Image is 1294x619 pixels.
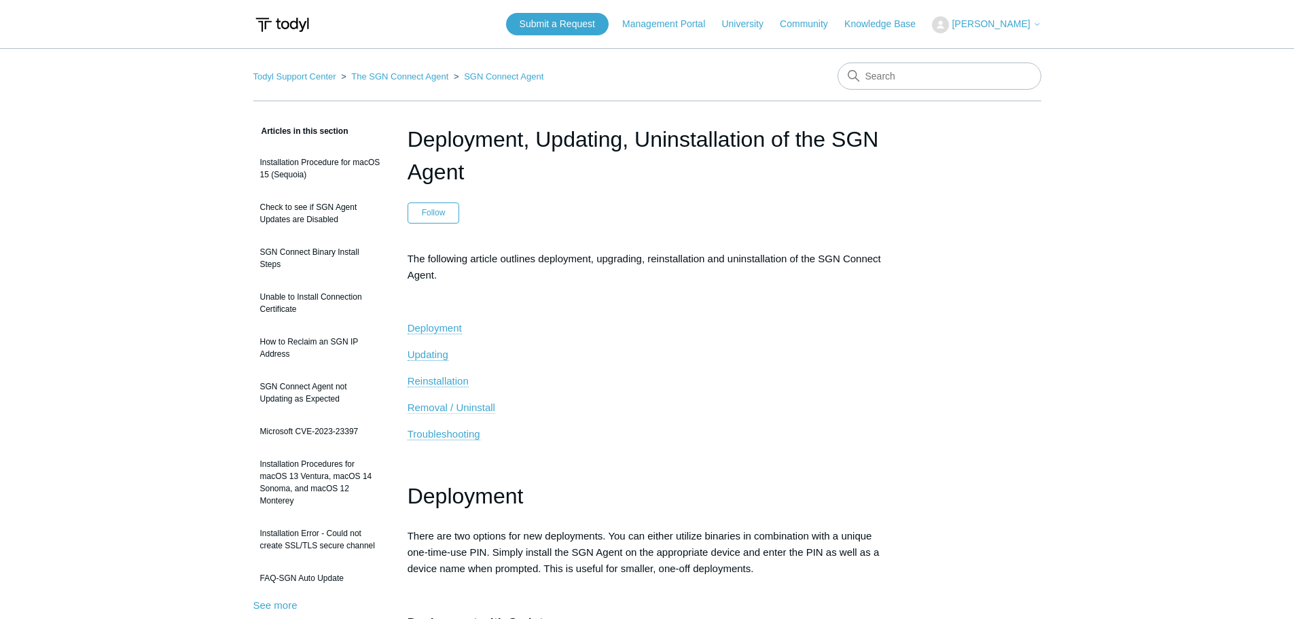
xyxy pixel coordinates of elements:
a: Knowledge Base [844,17,929,31]
input: Search [838,63,1041,90]
span: Reinstallation [408,375,469,387]
a: Reinstallation [408,375,469,387]
a: FAQ-SGN Auto Update [253,565,387,591]
img: Todyl Support Center Help Center home page [253,12,311,37]
span: Articles in this section [253,126,348,136]
a: SGN Connect Binary Install Steps [253,239,387,277]
a: Unable to Install Connection Certificate [253,284,387,322]
button: Follow Article [408,202,460,223]
a: The SGN Connect Agent [351,71,448,82]
a: How to Reclaim an SGN IP Address [253,329,387,367]
span: Deployment [408,484,524,508]
a: SGN Connect Agent not Updating as Expected [253,374,387,412]
span: Removal / Uninstall [408,402,495,413]
a: Installation Error - Could not create SSL/TLS secure channel [253,520,387,559]
span: [PERSON_NAME] [952,18,1030,29]
span: There are two options for new deployments. You can either utilize binaries in combination with a ... [408,530,880,574]
span: Updating [408,349,448,360]
a: University [721,17,776,31]
li: The SGN Connect Agent [338,71,451,82]
a: Installation Procedures for macOS 13 Ventura, macOS 14 Sonoma, and macOS 12 Monterey [253,451,387,514]
span: Troubleshooting [408,428,480,440]
h1: Deployment, Updating, Uninstallation of the SGN Agent [408,123,887,188]
a: See more [253,599,298,611]
a: Community [780,17,842,31]
a: Updating [408,349,448,361]
li: Todyl Support Center [253,71,339,82]
a: Microsoft CVE-2023-23397 [253,419,387,444]
a: Management Portal [622,17,719,31]
a: Troubleshooting [408,428,480,440]
span: Deployment [408,322,462,334]
a: Submit a Request [506,13,609,35]
button: [PERSON_NAME] [932,16,1041,33]
a: Removal / Uninstall [408,402,495,414]
a: Deployment [408,322,462,334]
a: Check to see if SGN Agent Updates are Disabled [253,194,387,232]
a: Todyl Support Center [253,71,336,82]
span: The following article outlines deployment, upgrading, reinstallation and uninstallation of the SG... [408,253,881,281]
a: SGN Connect Agent [464,71,543,82]
li: SGN Connect Agent [451,71,543,82]
a: Installation Procedure for macOS 15 (Sequoia) [253,149,387,188]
